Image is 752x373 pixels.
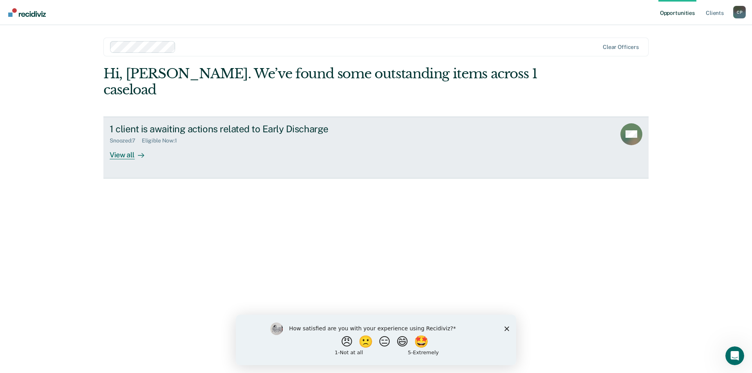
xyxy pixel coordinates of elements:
[733,6,746,18] div: C P
[733,6,746,18] button: Profile dropdown button
[103,66,540,98] div: Hi, [PERSON_NAME]. We’ve found some outstanding items across 1 caseload
[103,117,649,178] a: 1 client is awaiting actions related to Early DischargeSnoozed:7Eligible Now:1View all
[603,44,639,50] div: Clear officers
[142,137,183,144] div: Eligible Now : 1
[110,144,154,159] div: View all
[8,8,46,17] img: Recidiviz
[110,137,142,144] div: Snoozed : 7
[110,123,385,135] div: 1 client is awaiting actions related to Early Discharge
[236,315,516,365] iframe: Survey by Kim from Recidiviz
[725,346,744,365] iframe: Intercom live chat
